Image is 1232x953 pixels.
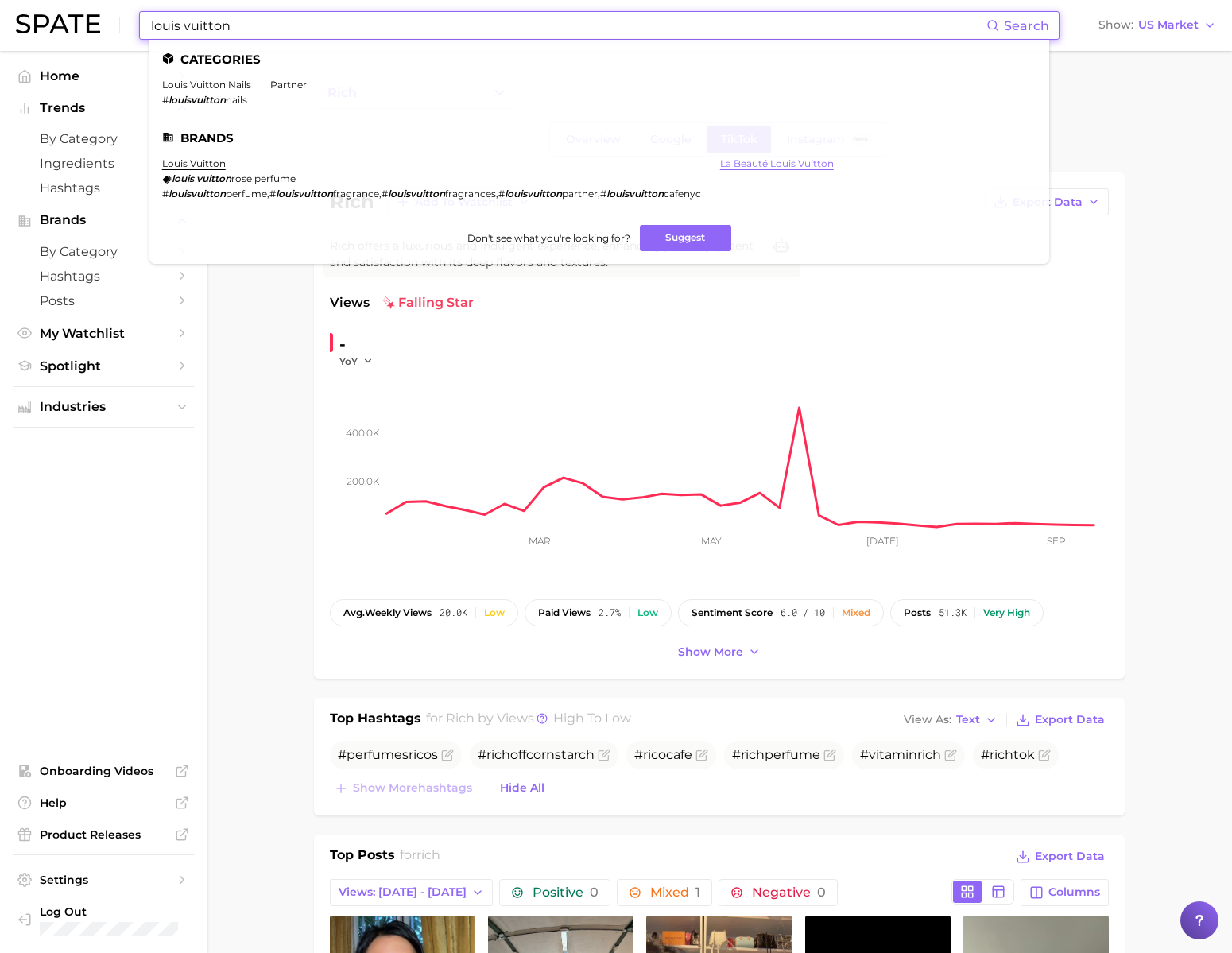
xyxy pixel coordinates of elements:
a: Help [13,791,194,815]
span: Trends [40,101,167,115]
span: rich [990,747,1013,762]
div: Low [484,607,505,618]
a: by Category [13,239,194,264]
span: Posts [40,293,167,308]
span: Show more [678,645,743,659]
button: ShowUS Market [1094,15,1220,36]
span: # [498,188,505,200]
span: 1 [695,885,700,900]
a: My Watchlist [13,321,194,346]
span: # [162,188,169,200]
em: louisvuitton [505,188,562,200]
span: Ingredients [40,156,167,171]
div: Mixed [842,607,870,618]
h2: for by Views [426,709,631,731]
a: Ingredients [13,151,194,176]
span: # [600,188,606,200]
span: partner [562,188,598,200]
span: # [162,94,169,106]
span: #ricocafe [634,747,692,762]
span: Settings [40,873,167,887]
span: rich [416,847,440,862]
button: Columns [1021,879,1109,906]
span: by Category [40,244,167,259]
span: #perfumesricos [338,747,438,762]
span: nails [226,94,247,106]
span: View As [904,715,951,724]
em: louisvuitton [169,188,226,200]
em: vuitton [196,172,231,184]
a: by Category [13,126,194,151]
button: Export Data [1012,846,1109,868]
span: My Watchlist [40,326,167,341]
button: Show more [674,641,765,663]
span: Log Out [40,905,181,919]
span: Help [40,796,167,810]
a: Posts [13,289,194,313]
a: Home [13,64,194,88]
h2: for [400,846,440,870]
button: Flag as miscategorized or irrelevant [944,749,957,761]
span: 51.3k [939,607,967,618]
a: Log out. Currently logged in with e-mail doyeon@spate.nyc. [13,900,194,940]
span: 20.0k [440,607,467,618]
span: Don't see what you're looking for? [467,232,630,244]
em: louisvuitton [606,188,664,200]
span: by Category [40,131,167,146]
span: fragrances [445,188,496,200]
span: #vitamin [860,747,941,762]
span: Brands [40,213,167,227]
button: Flag as miscategorized or irrelevant [695,749,708,761]
span: high to low [553,711,631,726]
button: Brands [13,208,194,232]
span: Industries [40,400,167,414]
span: paid views [538,607,591,618]
span: 0 [817,885,826,900]
em: louisvuitton [388,188,445,200]
div: Very high [983,607,1030,618]
img: SPATE [16,14,100,33]
span: perfume [226,188,267,200]
button: sentiment score6.0 / 10Mixed [678,599,884,626]
span: # [382,188,388,200]
tspan: Sep [1047,535,1066,547]
span: Show [1098,21,1133,29]
button: paid views2.7%Low [525,599,672,626]
a: Product Releases [13,823,194,846]
div: Low [637,607,658,618]
tspan: May [701,535,722,547]
em: louis [172,172,194,184]
em: louisvuitton [276,188,333,200]
img: falling star [382,296,395,309]
span: Onboarding Videos [40,764,167,778]
h1: Top Hashtags [330,709,421,731]
span: 0 [590,885,599,900]
a: Hashtags [13,264,194,289]
span: Hashtags [40,269,167,284]
span: 2.7% [599,607,621,618]
a: Onboarding Videos [13,759,194,783]
button: avg.weekly views20.0kLow [330,599,518,626]
span: fragrance [333,188,379,200]
tspan: 200.0k [347,475,380,486]
span: Hide All [500,781,544,795]
span: Home [40,68,167,83]
tspan: Mar [529,535,551,547]
span: Positive [533,886,599,899]
a: Settings [13,868,194,892]
span: rich [486,747,510,762]
span: Views [330,293,370,312]
span: 6.0 / 10 [781,607,825,618]
span: rich [741,747,765,762]
span: # [269,188,276,200]
a: Hashtags [13,176,194,200]
span: # offcornstarch [478,747,595,762]
span: falling star [382,293,474,312]
abbr: average [343,606,365,618]
button: Industries [13,395,194,419]
span: posts [904,607,931,618]
span: Columns [1048,885,1100,899]
span: rich [917,747,941,762]
div: , , , , [162,188,701,200]
button: Flag as miscategorized or irrelevant [598,749,610,761]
